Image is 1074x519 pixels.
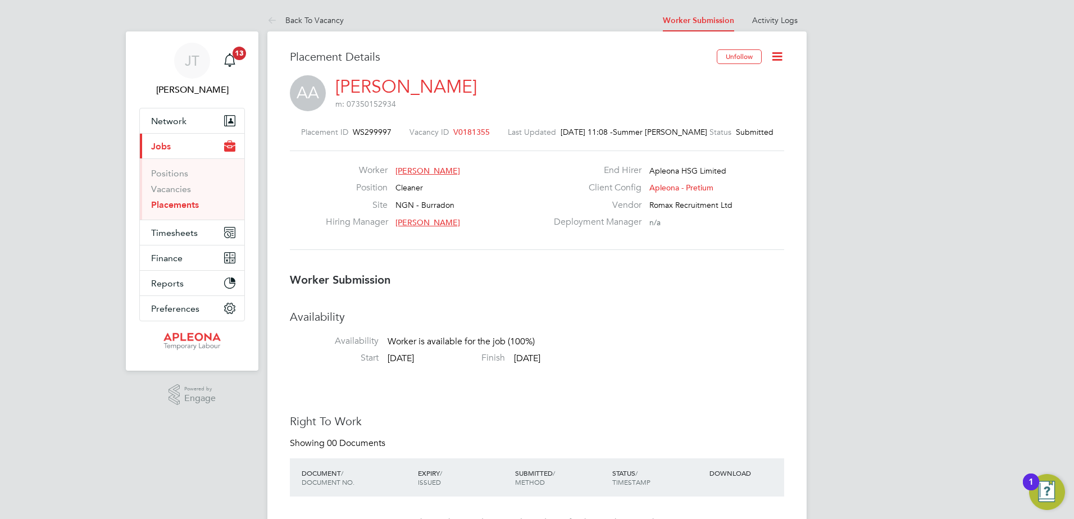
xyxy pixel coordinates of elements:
span: Preferences [151,303,199,314]
span: TIMESTAMP [612,477,650,486]
label: Worker [326,165,388,176]
span: Engage [184,394,216,403]
span: Romax Recruitment Ltd [649,200,732,210]
span: [DATE] [388,353,414,364]
a: Vacancies [151,184,191,194]
a: Back To Vacancy [267,15,344,25]
label: Placement ID [301,127,348,137]
span: Finance [151,253,183,263]
label: Vacancy ID [409,127,449,137]
a: Positions [151,168,188,179]
a: JT[PERSON_NAME] [139,43,245,97]
button: Open Resource Center, 1 new notification [1029,474,1065,510]
button: Unfollow [717,49,762,64]
span: WS299997 [353,127,392,137]
span: V0181355 [453,127,490,137]
span: DOCUMENT NO. [302,477,354,486]
span: Julie Tante [139,83,245,97]
span: 13 [233,47,246,60]
span: [PERSON_NAME] [395,166,460,176]
a: Placements [151,199,199,210]
span: Worker is available for the job (100%) [388,336,535,348]
span: Reports [151,278,184,289]
label: Position [326,182,388,194]
button: Timesheets [140,220,244,245]
span: Apleona HSG Limited [649,166,726,176]
label: Vendor [547,199,641,211]
button: Finance [140,245,244,270]
img: apleona-logo-retina.png [163,333,221,350]
label: Status [709,127,731,137]
h3: Placement Details [290,49,708,64]
span: Summer [PERSON_NAME] [613,127,691,137]
label: Hiring Manager [326,216,388,228]
button: Reports [140,271,244,295]
span: AA [290,75,326,111]
span: ISSUED [418,477,441,486]
span: / [341,468,343,477]
span: Powered by [184,384,216,394]
span: 00 Documents [327,438,385,449]
nav: Main navigation [126,31,258,371]
span: / [440,468,442,477]
span: / [553,468,555,477]
h3: Availability [290,309,784,324]
label: Availability [290,335,379,347]
span: [DATE] [514,353,540,364]
a: Powered byEngage [169,384,216,406]
a: Activity Logs [752,15,798,25]
div: STATUS [609,463,707,492]
span: n/a [649,217,661,227]
span: Network [151,116,186,126]
span: / [635,468,638,477]
span: [PERSON_NAME] [395,217,460,227]
label: Site [326,199,388,211]
span: Jobs [151,141,171,152]
span: [DATE] 11:08 - [561,127,613,137]
button: Preferences [140,296,244,321]
div: DOCUMENT [299,463,415,492]
span: Apleona - Pretium [649,183,713,193]
label: Deployment Manager [547,216,641,228]
a: 13 [219,43,241,79]
label: Start [290,352,379,364]
b: Worker Submission [290,273,390,286]
span: NGN - Burradon [395,200,454,210]
div: Showing [290,438,388,449]
div: 1 [1029,482,1034,497]
label: Finish [416,352,505,364]
a: Go to home page [139,333,245,350]
span: METHOD [515,477,545,486]
button: Jobs [140,134,244,158]
span: m: 07350152934 [335,99,396,109]
div: Jobs [140,158,244,220]
span: Submitted [736,127,773,137]
h3: Right To Work [290,414,784,429]
a: [PERSON_NAME] [335,76,477,98]
div: SUBMITTED [512,463,609,492]
label: Client Config [547,182,641,194]
span: Cleaner [395,183,423,193]
label: End Hirer [547,165,641,176]
button: Network [140,108,244,133]
span: Timesheets [151,227,198,238]
a: Worker Submission [663,16,734,25]
div: DOWNLOAD [707,463,784,483]
label: Last Updated [508,127,556,137]
span: JT [185,53,199,68]
div: EXPIRY [415,463,512,492]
